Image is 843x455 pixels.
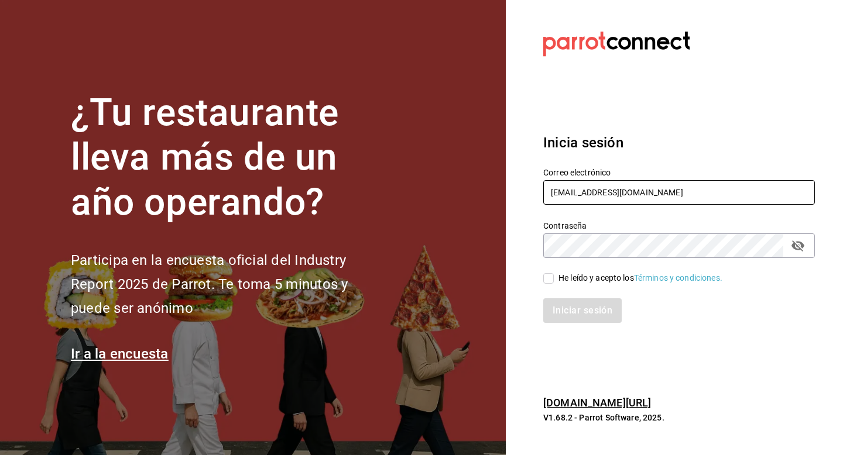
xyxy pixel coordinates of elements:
h2: Participa en la encuesta oficial del Industry Report 2025 de Parrot. Te toma 5 minutos y puede se... [71,249,387,320]
label: Correo electrónico [543,168,815,176]
a: Ir a la encuesta [71,346,169,362]
input: Ingresa tu correo electrónico [543,180,815,205]
h1: ¿Tu restaurante lleva más de un año operando? [71,91,387,225]
h3: Inicia sesión [543,132,815,153]
p: V1.68.2 - Parrot Software, 2025. [543,412,815,423]
label: Contraseña [543,221,815,229]
a: [DOMAIN_NAME][URL] [543,397,651,409]
button: passwordField [788,236,808,256]
a: Términos y condiciones. [634,273,722,282]
div: He leído y acepto los [558,272,722,284]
